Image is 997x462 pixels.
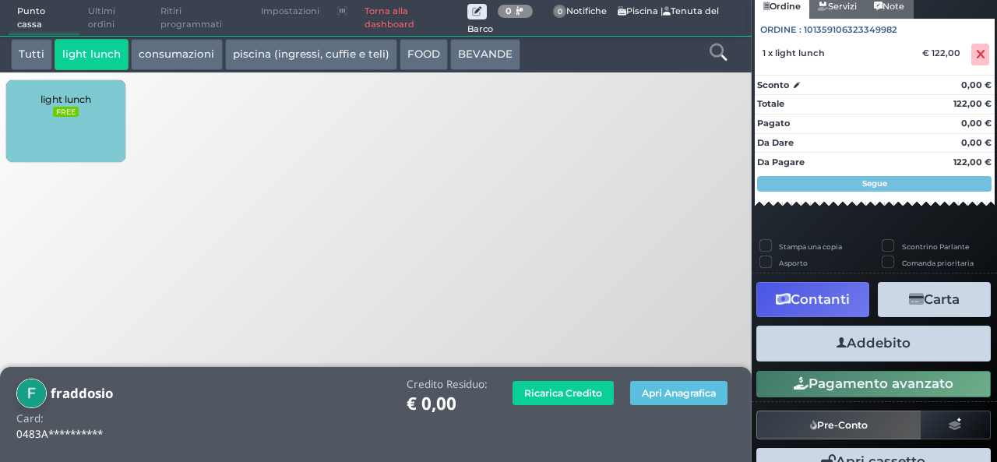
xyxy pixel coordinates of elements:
strong: Pagato [757,118,790,129]
strong: 0,00 € [961,79,992,90]
b: 0 [506,5,512,16]
button: light lunch [55,39,129,70]
span: 0 [553,5,567,19]
small: FREE [53,107,78,118]
h4: Card: [16,413,44,425]
button: Apri Anagrafica [630,381,727,405]
img: fraddosio [16,379,47,409]
span: Ultimi ordini [79,1,152,36]
button: Addebito [756,326,991,361]
b: fraddosio [51,384,113,402]
button: BEVANDE [450,39,520,70]
button: Ricarica Credito [513,381,614,405]
label: Comanda prioritaria [902,258,974,268]
strong: 122,00 € [953,157,992,168]
strong: Da Pagare [757,157,805,168]
label: Scontrino Parlante [902,242,969,252]
label: Stampa una copia [779,242,842,252]
div: € 122,00 [920,48,968,58]
button: Pagamento avanzato [756,371,991,397]
button: Carta [878,282,991,317]
strong: Da Dare [757,137,794,148]
span: 101359106323349982 [804,23,897,37]
strong: Sconto [757,79,789,92]
span: 1 x light lunch [763,48,825,58]
button: piscina (ingressi, cuffie e teli) [225,39,397,70]
h1: € 0,00 [407,394,488,414]
span: light lunch [41,93,91,105]
a: Torna alla dashboard [356,1,467,36]
span: Ritiri programmati [152,1,252,36]
strong: 122,00 € [953,98,992,109]
span: Punto cassa [9,1,80,36]
strong: Segue [862,178,887,189]
strong: Totale [757,98,784,109]
button: Tutti [11,39,52,70]
h4: Credito Residuo: [407,379,488,390]
button: Contanti [756,282,869,317]
strong: 0,00 € [961,137,992,148]
span: Ordine : [760,23,801,37]
button: Pre-Conto [756,411,921,439]
label: Asporto [779,258,808,268]
strong: 0,00 € [961,118,992,129]
button: FOOD [400,39,448,70]
button: consumazioni [131,39,222,70]
span: Impostazioni [252,1,328,23]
